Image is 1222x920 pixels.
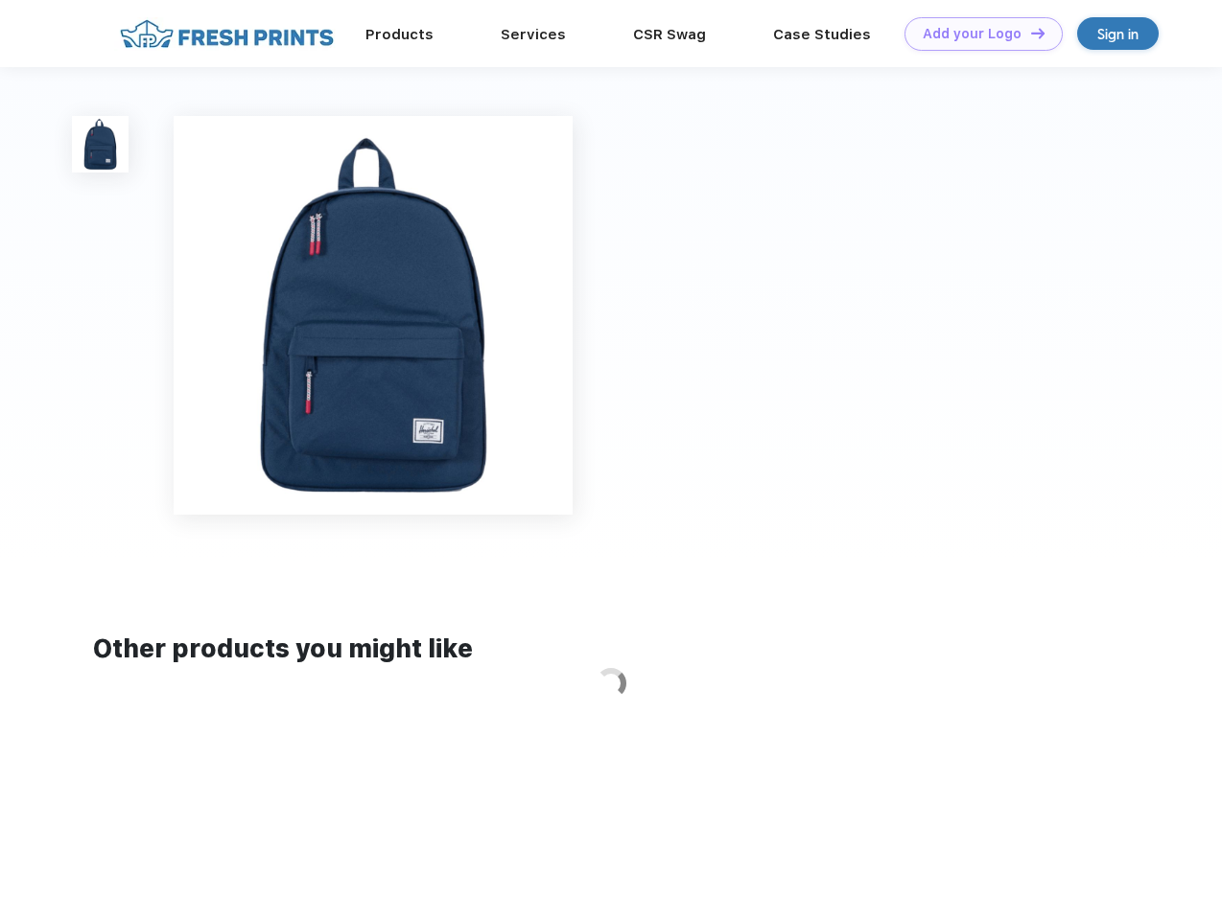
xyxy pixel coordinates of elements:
[1031,28,1045,38] img: DT
[1097,23,1139,45] div: Sign in
[114,17,340,51] img: fo%20logo%202.webp
[365,26,434,43] a: Products
[174,116,573,515] img: func=resize&h=640
[93,631,1128,668] div: Other products you might like
[923,26,1022,42] div: Add your Logo
[72,116,129,172] img: func=resize&h=100
[1077,17,1159,50] a: Sign in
